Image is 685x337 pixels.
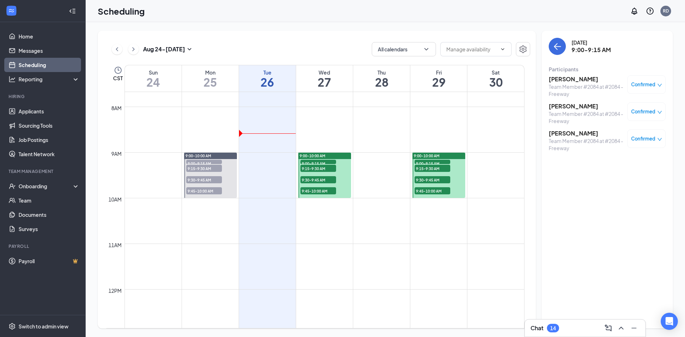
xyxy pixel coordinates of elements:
[549,110,624,124] div: Team Member #2084 at #2084 - Freeway
[143,45,185,53] h3: Aug 24 - [DATE]
[467,69,524,76] div: Sat
[549,83,624,97] div: Team Member #2084 at #2084 - Freeway
[661,313,678,330] div: Open Intercom Messenger
[185,45,194,53] svg: SmallChevronDown
[9,76,16,83] svg: Analysis
[19,76,80,83] div: Reporting
[107,287,123,295] div: 12pm
[114,66,122,75] svg: Clock
[410,69,467,76] div: Fri
[239,69,296,76] div: Tue
[657,137,662,142] span: down
[410,76,467,88] h1: 29
[186,165,222,172] span: 9:15-9:30 AM
[353,65,410,92] a: August 28, 2025
[69,7,76,15] svg: Collapse
[19,118,80,133] a: Sourcing Tools
[239,76,296,88] h1: 26
[8,7,15,14] svg: WorkstreamLogo
[572,46,611,54] h3: 9:00-9:15 AM
[113,45,121,53] svg: ChevronLeft
[628,322,640,334] button: Minimize
[9,243,78,249] div: Payroll
[414,153,440,158] span: 9:00-10:00 AM
[631,108,655,115] span: Confirmed
[415,176,450,183] span: 9:30-9:45 AM
[19,133,80,147] a: Job Postings
[663,8,669,14] div: RD
[182,69,239,76] div: Mon
[415,165,450,172] span: 9:15-9:30 AM
[296,76,353,88] h1: 27
[300,176,336,183] span: 9:30-9:45 AM
[410,65,467,92] a: August 29, 2025
[604,324,613,332] svg: ComposeMessage
[125,65,182,92] a: August 24, 2025
[107,195,123,203] div: 10am
[549,102,624,110] h3: [PERSON_NAME]
[19,44,80,58] a: Messages
[467,76,524,88] h1: 30
[9,93,78,99] div: Hiring
[125,76,182,88] h1: 24
[549,38,566,55] button: back-button
[467,65,524,92] a: August 30, 2025
[107,241,123,249] div: 11am
[296,69,353,76] div: Wed
[446,45,497,53] input: Manage availability
[617,324,625,332] svg: ChevronUp
[630,324,638,332] svg: Minimize
[186,153,211,158] span: 9:00-10:00 AM
[125,69,182,76] div: Sun
[19,29,80,44] a: Home
[19,323,68,330] div: Switch to admin view
[300,153,325,158] span: 9:00-10:00 AM
[415,160,450,167] span: 9:00-9:15 AM
[9,183,16,190] svg: UserCheck
[300,187,336,194] span: 9:45-10:00 AM
[572,39,611,46] div: [DATE]
[657,83,662,88] span: down
[296,65,353,92] a: August 27, 2025
[603,322,614,334] button: ComposeMessage
[500,46,506,52] svg: ChevronDown
[19,222,80,236] a: Surveys
[19,104,80,118] a: Applicants
[549,137,624,152] div: Team Member #2084 at #2084 - Freeway
[550,325,556,331] div: 14
[186,160,222,167] span: 9:00-9:15 AM
[300,165,336,172] span: 9:15-9:30 AM
[630,7,639,15] svg: Notifications
[9,323,16,330] svg: Settings
[549,75,624,83] h3: [PERSON_NAME]
[186,176,222,183] span: 9:30-9:45 AM
[128,44,139,55] button: ChevronRight
[98,5,145,17] h1: Scheduling
[186,187,222,194] span: 9:45-10:00 AM
[549,66,666,73] div: Participants
[19,208,80,222] a: Documents
[112,44,122,55] button: ChevronLeft
[110,150,123,158] div: 9am
[631,135,655,142] span: Confirmed
[423,46,430,53] svg: ChevronDown
[130,45,137,53] svg: ChevronRight
[372,42,436,56] button: All calendarsChevronDown
[353,76,410,88] h1: 28
[19,193,80,208] a: Team
[19,147,80,161] a: Talent Network
[19,183,73,190] div: Onboarding
[9,168,78,174] div: Team Management
[415,187,450,194] span: 9:45-10:00 AM
[110,104,123,112] div: 8am
[531,324,543,332] h3: Chat
[549,129,624,137] h3: [PERSON_NAME]
[182,76,239,88] h1: 25
[113,75,123,82] span: CST
[300,160,336,167] span: 9:00-9:15 AM
[516,42,530,56] button: Settings
[615,322,627,334] button: ChevronUp
[19,58,80,72] a: Scheduling
[353,69,410,76] div: Thu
